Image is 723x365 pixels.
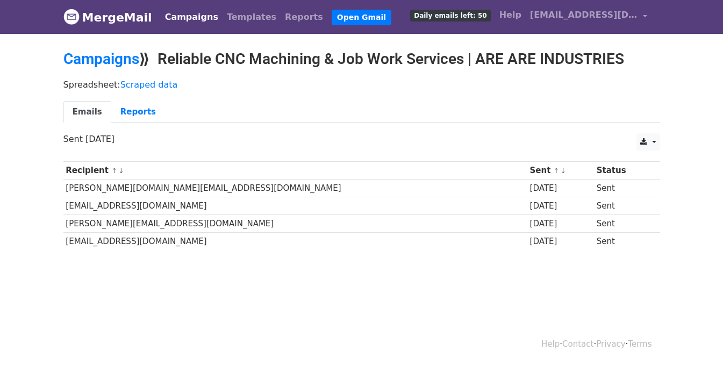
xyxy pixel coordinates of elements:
a: MergeMail [63,6,152,28]
a: Emails [63,101,111,123]
h2: ⟫ Reliable CNC Machining & Job Work Services | ARE ARE INDUSTRIES [63,50,660,68]
a: Privacy [596,339,625,349]
p: Spreadsheet: [63,79,660,90]
a: Scraped data [120,80,178,90]
th: Status [594,162,652,180]
a: [EMAIL_ADDRESS][DOMAIN_NAME] [526,4,652,30]
a: Help [541,339,560,349]
a: Help [495,4,526,26]
p: Sent [DATE] [63,133,660,145]
a: Campaigns [63,50,139,68]
td: [EMAIL_ADDRESS][DOMAIN_NAME] [63,233,527,251]
div: [DATE] [530,200,592,212]
td: [PERSON_NAME][DOMAIN_NAME][EMAIL_ADDRESS][DOMAIN_NAME] [63,180,527,197]
td: Sent [594,233,652,251]
a: Campaigns [161,6,223,28]
img: MergeMail logo [63,9,80,25]
td: Sent [594,180,652,197]
td: Sent [594,197,652,215]
span: Daily emails left: 50 [410,10,490,22]
a: ↑ [554,167,560,175]
th: Sent [527,162,594,180]
a: Reports [111,101,165,123]
td: [EMAIL_ADDRESS][DOMAIN_NAME] [63,197,527,215]
td: Sent [594,215,652,233]
a: Terms [628,339,652,349]
a: Open Gmail [332,10,391,25]
div: [DATE] [530,182,592,195]
a: Contact [562,339,593,349]
a: Daily emails left: 50 [406,4,495,26]
td: [PERSON_NAME][EMAIL_ADDRESS][DOMAIN_NAME] [63,215,527,233]
a: ↑ [111,167,117,175]
a: ↓ [118,167,124,175]
div: [DATE] [530,218,592,230]
span: [EMAIL_ADDRESS][DOMAIN_NAME] [530,9,638,22]
th: Recipient [63,162,527,180]
a: Templates [223,6,281,28]
a: ↓ [560,167,566,175]
div: [DATE] [530,235,592,248]
a: Reports [281,6,327,28]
